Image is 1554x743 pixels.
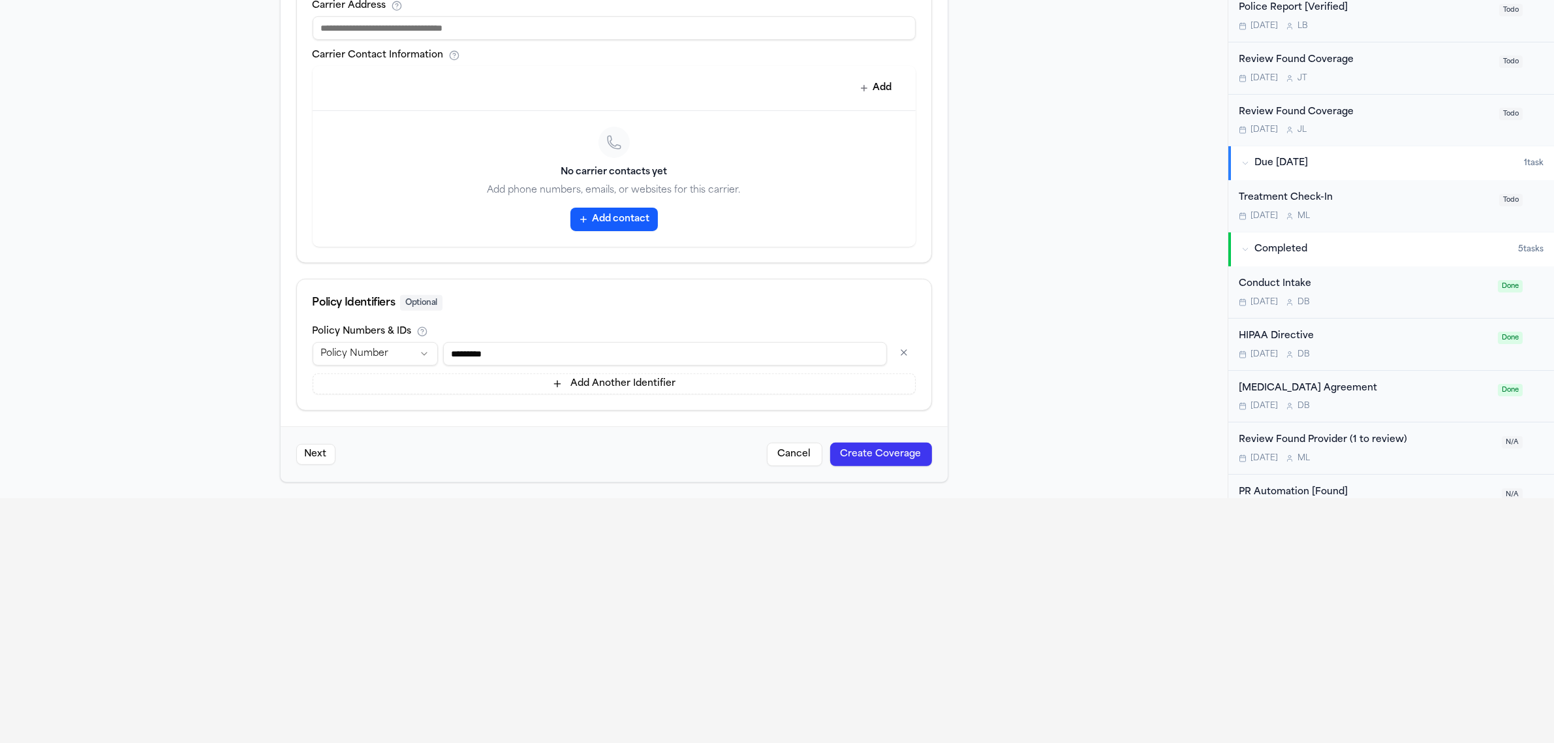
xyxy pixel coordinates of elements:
div: [MEDICAL_DATA] Agreement [1239,381,1490,396]
div: Open task: Treatment Check-In [1228,180,1554,232]
span: [DATE] [1251,401,1278,411]
button: Create Coverage [830,443,932,466]
div: Open task: Review Found Coverage [1228,95,1554,146]
span: Todo [1499,108,1523,120]
div: Open task: Retainer Agreement [1228,371,1554,423]
span: L B [1298,21,1308,31]
button: Add contact [570,208,658,231]
span: [DATE] [1251,125,1278,135]
button: Next [296,444,335,465]
span: Todo [1499,194,1523,206]
span: Todo [1499,4,1523,16]
div: PR Automation [Found] [1239,485,1494,500]
span: 5 task s [1518,244,1544,255]
div: Review Found Provider (1 to review) [1239,433,1494,448]
div: Open task: HIPAA Directive [1228,319,1554,371]
span: N/A [1502,488,1523,501]
button: Due [DATE]1task [1228,146,1554,180]
span: [DATE] [1251,21,1278,31]
span: D B [1298,401,1310,411]
span: Due [DATE] [1254,157,1308,170]
div: Conduct Intake [1239,277,1490,292]
div: Open task: Review Found Provider (1 to review) [1228,422,1554,475]
span: N/A [1502,436,1523,449]
span: M L [1298,211,1310,221]
span: [DATE] [1251,73,1278,84]
span: Done [1498,280,1523,292]
button: Add Another Identifier [313,373,916,394]
span: Completed [1254,243,1307,256]
span: Done [1498,332,1523,344]
div: Open task: Review Found Coverage [1228,42,1554,95]
span: 1 task [1524,158,1544,168]
p: Add phone numbers, emails, or websites for this carrier. [328,184,900,197]
span: Done [1498,384,1523,396]
div: Open task: PR Automation [Found] [1228,475,1554,526]
div: Review Found Coverage [1239,53,1491,68]
div: HIPAA Directive [1239,329,1490,344]
span: D B [1298,349,1310,360]
label: Carrier Address [313,1,386,10]
span: J L [1298,125,1307,135]
label: Carrier Contact Information [313,51,444,60]
span: Optional [400,295,443,311]
div: Review Found Coverage [1239,105,1491,120]
span: D B [1298,297,1310,308]
span: J T [1298,73,1307,84]
div: Open task: Conduct Intake [1228,266,1554,319]
button: Add [852,76,900,100]
div: Police Report [Verified] [1239,1,1491,16]
span: [DATE] [1251,297,1278,308]
div: Treatment Check-In [1239,191,1491,206]
span: Todo [1499,55,1523,68]
span: M L [1298,453,1310,464]
button: Completed5tasks [1228,232,1554,266]
label: Policy Numbers & IDs [313,327,412,336]
div: Policy Identifiers [313,295,916,311]
span: [DATE] [1251,349,1278,360]
button: Cancel [767,443,822,466]
span: [DATE] [1251,453,1278,464]
h3: No carrier contacts yet [328,166,900,179]
span: [DATE] [1251,211,1278,221]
